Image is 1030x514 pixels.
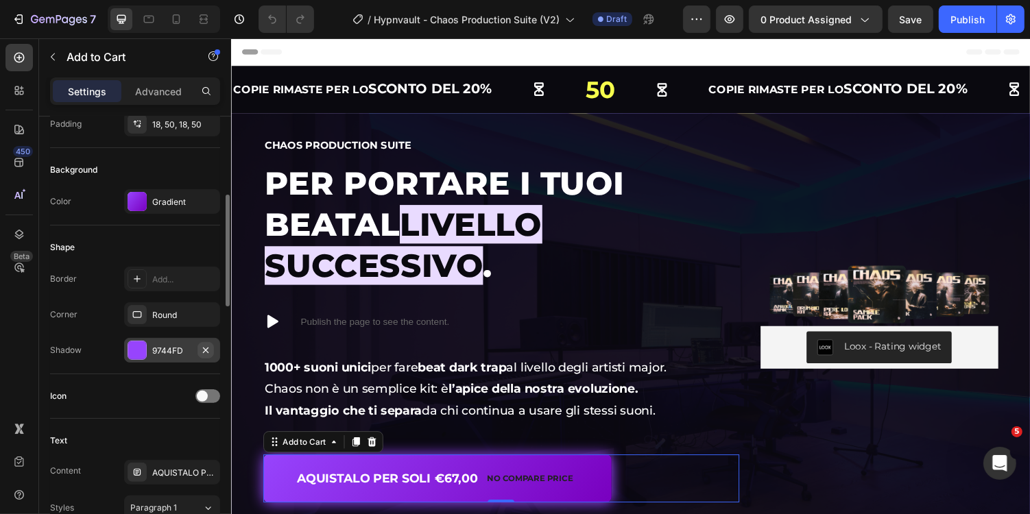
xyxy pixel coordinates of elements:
[33,101,523,118] h2: Chaos Production Suite
[545,231,790,296] img: Hypnvault - Chaos Production Suite Main GFX
[888,5,933,33] button: Save
[50,164,97,176] div: Background
[631,310,731,324] div: Loox - Rating widget
[152,273,217,286] div: Add...
[749,5,883,33] button: 0 product assigned
[50,273,77,285] div: Border
[900,14,922,25] span: Save
[50,308,77,321] div: Corner
[127,171,173,211] span: al
[983,447,1016,480] iframe: Intercom live chat
[50,118,82,130] div: Padding
[34,328,522,350] p: per fare al livello degli artisti major.
[50,195,71,208] div: Color
[950,12,985,27] div: Publish
[34,171,320,254] span: livello successivo
[592,302,742,334] button: Loox - Rating widget
[68,84,106,99] p: Settings
[50,435,67,447] div: Text
[368,12,371,27] span: /
[50,409,100,421] div: Add to Cart
[10,251,33,262] div: Beta
[152,309,217,321] div: Round
[5,5,102,33] button: 7
[90,11,96,27] p: 7
[34,372,522,394] p: da chi continua a usare gli stessi suoni.
[67,442,205,464] div: AQUISTALO PER SOLI
[50,241,75,254] div: Shape
[263,449,352,457] p: No compare price
[152,196,217,208] div: Gradient
[71,284,224,299] p: Publish the page to see the content.
[939,5,996,33] button: Publish
[50,465,81,477] div: Content
[631,43,758,60] span: SCONTO DEL 20%
[34,376,196,391] strong: Il vantaggio che ti separa
[50,390,67,402] div: Icon
[259,5,314,33] div: Undo/Redo
[152,467,217,479] div: AQUISTALO PER SOLI
[192,331,283,346] strong: beat dark trap
[152,119,217,131] div: 18, 50, 18, 50
[231,38,1030,514] iframe: Design area
[374,12,560,27] span: Hypnvault - Chaos Production Suite (V2)
[33,428,392,478] button: AQUISTALO PER SOLI
[130,502,177,514] span: Paragraph 1
[208,441,255,465] div: €67,00
[13,146,33,157] div: 450
[492,46,631,59] span: COPIE RIMASTE PER LO
[50,502,74,514] div: Styles
[34,331,144,346] strong: 1000+ suoni unici
[606,13,627,25] span: Draft
[67,49,183,65] p: Add to Cart
[152,345,192,357] div: 9744FD
[603,310,620,326] img: loox.png
[50,344,82,356] div: Shadow
[224,353,419,368] strong: l’apice della nostra evoluzione.
[135,84,182,99] p: Advanced
[1011,426,1022,437] span: 5
[33,126,523,257] h1: Per portare i tuoi beat .
[34,350,522,371] p: Chaos non è un semplice kit: è
[760,12,852,27] span: 0 product assigned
